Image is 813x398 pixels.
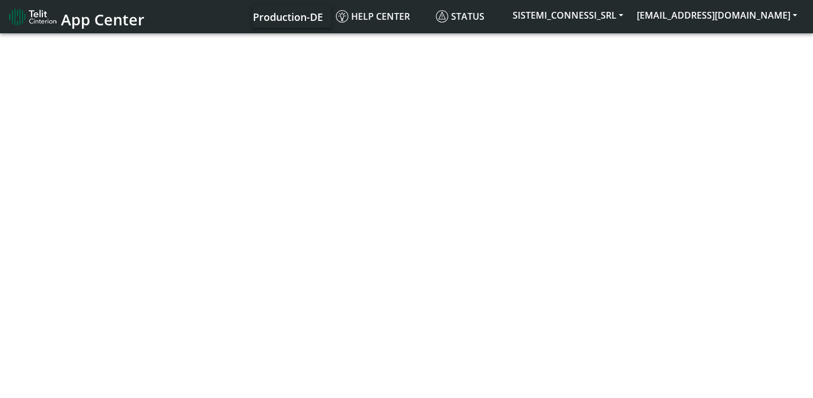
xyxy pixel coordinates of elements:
a: Your current platform instance [252,5,322,28]
span: App Center [61,9,145,30]
button: [EMAIL_ADDRESS][DOMAIN_NAME] [630,5,804,25]
img: knowledge.svg [336,10,348,23]
a: Help center [331,5,431,28]
a: App Center [9,5,143,29]
span: Help center [336,10,410,23]
a: Status [431,5,506,28]
button: SISTEMI_CONNESSI_SRL [506,5,630,25]
span: Status [436,10,484,23]
img: status.svg [436,10,448,23]
span: Production-DE [253,10,323,24]
img: logo-telit-cinterion-gw-new.png [9,8,56,26]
